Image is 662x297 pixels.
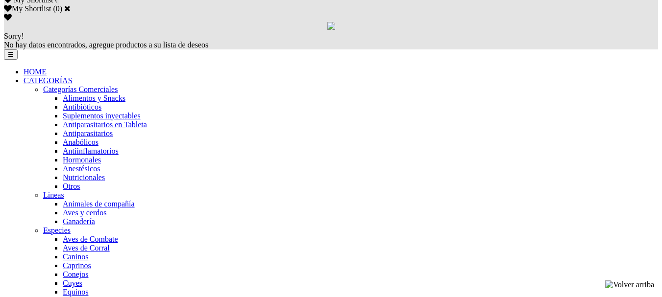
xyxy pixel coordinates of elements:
a: CATEGORÍAS [24,76,73,85]
label: My Shortlist [4,4,51,13]
button: ☰ [4,49,18,60]
img: Volver arriba [605,280,654,289]
a: Nutricionales [63,173,105,182]
span: Sorry! [4,32,24,40]
a: Hormonales [63,156,101,164]
a: Antiparasitarios en Tableta [63,120,147,129]
a: Alimentos y Snacks [63,94,125,102]
a: Otros [63,182,80,190]
a: Antibióticos [63,103,101,111]
a: HOME [24,68,47,76]
a: Suplementos inyectables [63,112,141,120]
img: loading.gif [327,22,335,30]
a: Categorías Comerciales [43,85,118,93]
span: ( ) [53,4,62,13]
a: Antiinflamatorios [63,147,119,155]
iframe: Brevo live chat [5,191,169,292]
div: No hay datos encontrados, agregue productos a su lista de deseos [4,32,658,49]
a: Antiparasitarios [63,129,113,137]
label: 0 [56,4,60,13]
a: Cerrar [64,4,71,12]
a: Anestésicos [63,164,100,173]
a: Anabólicos [63,138,98,146]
